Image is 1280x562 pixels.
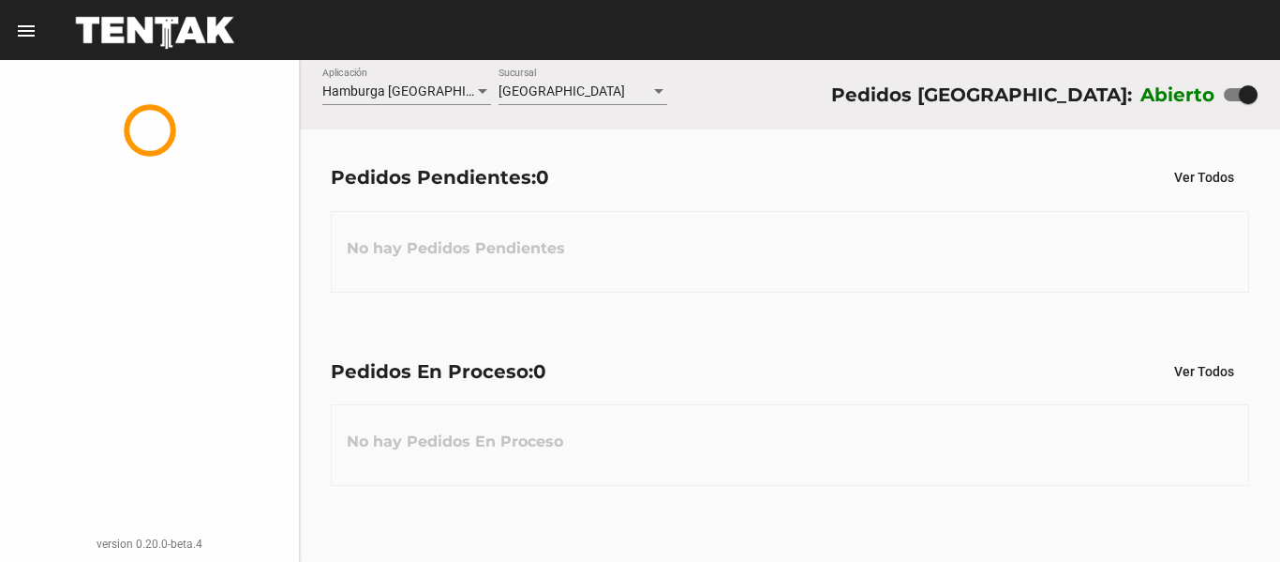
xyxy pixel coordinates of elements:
[331,162,549,192] div: Pedidos Pendientes:
[1140,80,1215,110] label: Abierto
[1174,364,1234,379] span: Ver Todos
[831,80,1132,110] div: Pedidos [GEOGRAPHIC_DATA]:
[15,535,284,554] div: version 0.20.0-beta.4
[1159,355,1249,388] button: Ver Todos
[533,360,546,383] span: 0
[1159,160,1249,194] button: Ver Todos
[332,414,578,470] h3: No hay Pedidos En Proceso
[322,84,514,99] span: Hamburga [GEOGRAPHIC_DATA]
[536,166,549,189] span: 0
[15,20,37,42] mat-icon: menu
[332,220,580,277] h3: No hay Pedidos Pendientes
[499,84,625,99] span: [GEOGRAPHIC_DATA]
[331,357,546,387] div: Pedidos En Proceso:
[1174,170,1234,185] span: Ver Todos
